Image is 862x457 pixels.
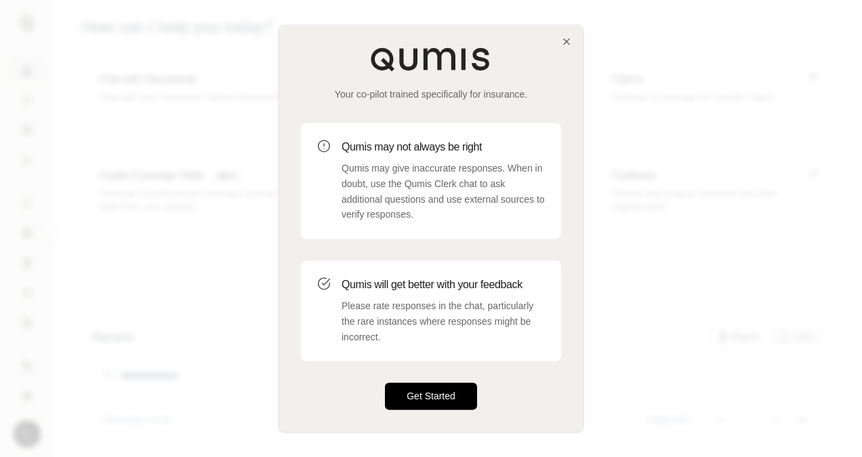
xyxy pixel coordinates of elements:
p: Qumis may give inaccurate responses. When in doubt, use the Qumis Clerk chat to ask additional qu... [342,161,545,222]
img: Qumis Logo [370,47,492,71]
p: Please rate responses in the chat, particularly the rare instances where responses might be incor... [342,298,545,344]
p: Your co-pilot trained specifically for insurance. [301,87,561,101]
button: Get Started [385,383,477,410]
h3: Qumis may not always be right [342,139,545,155]
h3: Qumis will get better with your feedback [342,277,545,293]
